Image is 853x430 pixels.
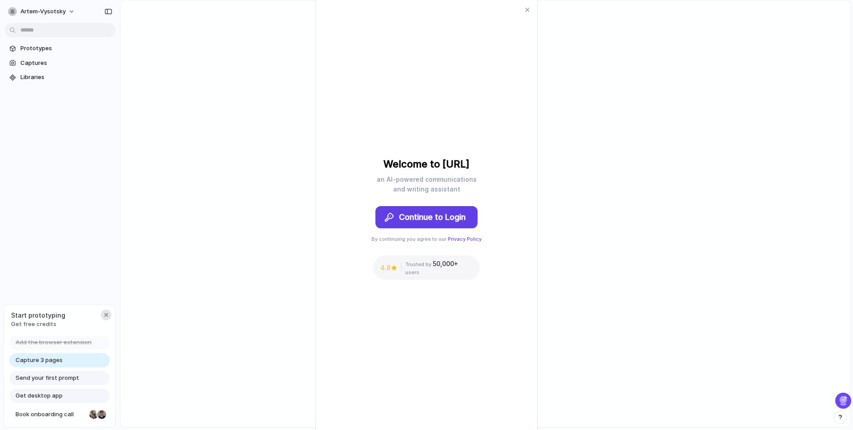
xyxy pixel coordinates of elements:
div: Nicole Kubica [88,409,99,420]
a: Libraries [4,71,116,84]
a: Get desktop app [9,389,110,403]
span: Libraries [20,73,112,82]
div: Christian Iacullo [96,409,107,420]
span: Send your first prompt [16,374,79,382]
span: Start prototyping [11,311,65,320]
a: Book onboarding call [9,407,110,422]
button: artem-vysotsky [4,4,80,19]
a: Prototypes [4,42,116,55]
span: Book onboarding call [16,410,86,419]
span: Get free credits [11,320,65,329]
span: Captures [20,59,112,68]
span: artem-vysotsky [20,7,66,16]
span: Get desktop app [16,391,63,400]
span: Capture 3 pages [16,356,63,365]
span: Prototypes [20,44,112,53]
a: Captures [4,56,116,70]
span: Add the browser extension [16,338,92,347]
